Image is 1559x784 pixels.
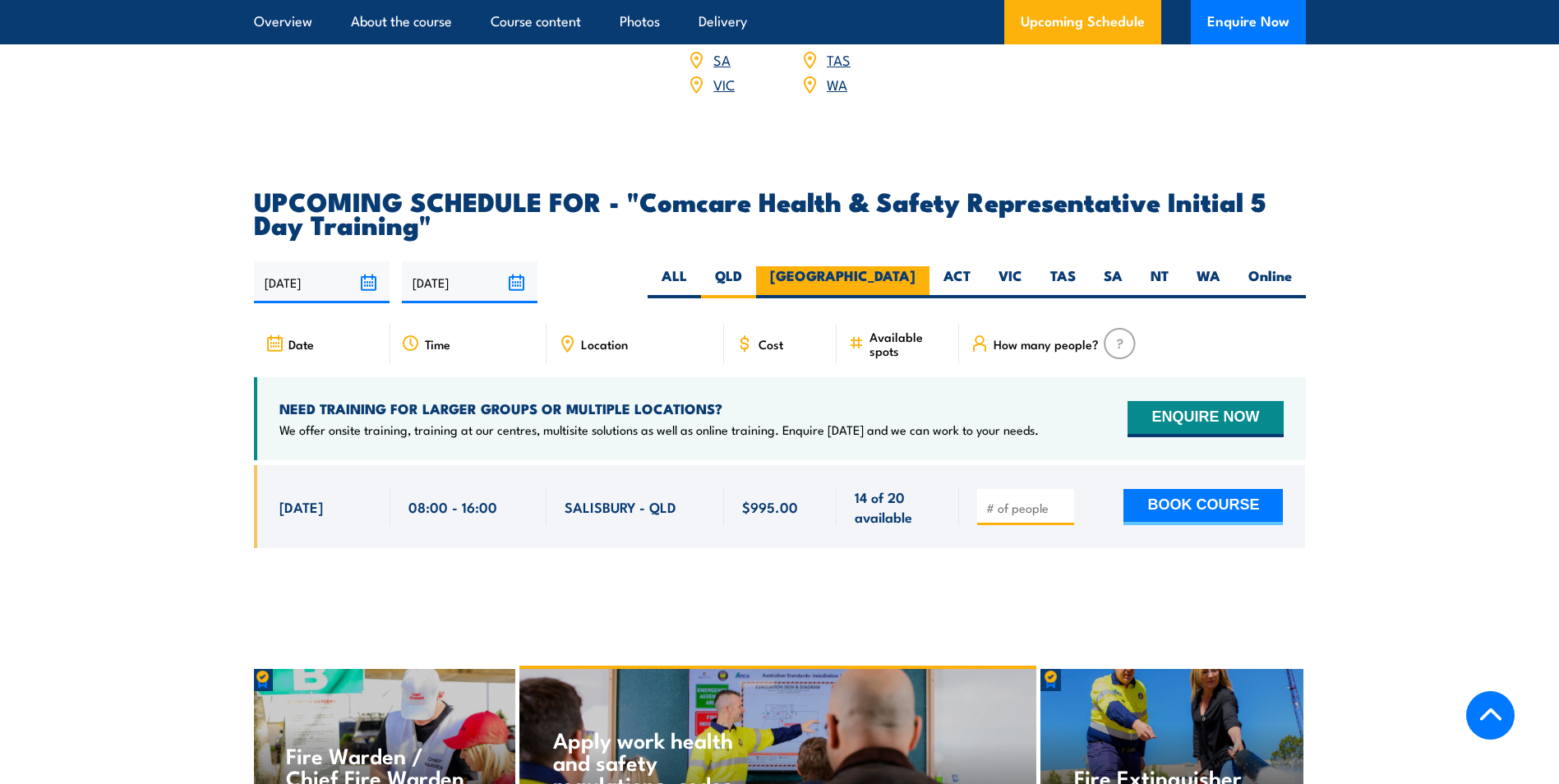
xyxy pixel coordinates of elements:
label: WA [1183,266,1234,298]
label: ACT [929,266,985,298]
span: SALISBURY - QLD [565,497,676,516]
span: How many people? [994,337,1099,351]
label: SA [1090,266,1137,298]
input: # of people [986,500,1068,516]
span: Cost [759,337,783,351]
label: NT [1137,266,1183,298]
label: Online [1234,266,1306,298]
span: $995.00 [742,497,798,516]
a: TAS [827,49,851,69]
span: Date [288,337,314,351]
label: TAS [1036,266,1090,298]
a: WA [827,74,847,94]
button: BOOK COURSE [1123,489,1283,525]
input: To date [402,261,537,303]
button: ENQUIRE NOW [1128,401,1283,437]
h2: UPCOMING SCHEDULE FOR - "Comcare Health & Safety Representative Initial 5 Day Training" [254,189,1306,235]
label: QLD [701,266,756,298]
span: Time [425,337,450,351]
span: 14 of 20 available [855,487,941,526]
label: VIC [985,266,1036,298]
a: VIC [713,74,735,94]
a: SA [713,49,731,69]
input: From date [254,261,390,303]
span: [DATE] [279,497,323,516]
p: We offer onsite training, training at our centres, multisite solutions as well as online training... [279,422,1039,438]
span: Available spots [869,330,948,357]
span: 08:00 - 16:00 [408,497,497,516]
h4: NEED TRAINING FOR LARGER GROUPS OR MULTIPLE LOCATIONS? [279,399,1039,417]
label: [GEOGRAPHIC_DATA] [756,266,929,298]
span: Location [581,337,628,351]
label: ALL [648,266,701,298]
